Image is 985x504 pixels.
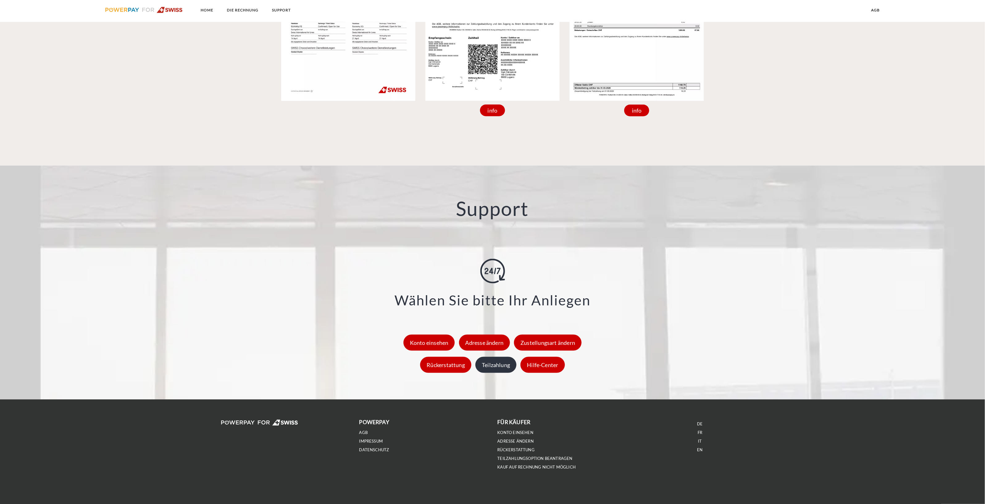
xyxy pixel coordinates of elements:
img: logo-swiss.svg [105,7,183,13]
a: EN [697,447,703,452]
div: Adresse ändern [459,335,510,351]
a: agb [866,5,885,16]
a: Teilzahlung [474,361,518,368]
div: Konto einsehen [403,335,455,351]
div: Teilzahlung [475,357,516,373]
a: Kauf auf Rechnung nicht möglich [498,465,576,470]
a: SUPPORT [267,5,296,16]
img: online-shopping.svg [480,259,505,283]
div: Hilfe-Center [520,357,565,373]
h3: Wählen Sie bitte Ihr Anliegen [57,293,928,307]
a: DE [697,421,703,427]
a: DIE RECHNUNG [222,5,264,16]
img: logo-swiss-white.svg [221,419,298,426]
b: FÜR KÄUFER [498,419,531,425]
div: Rückerstattung [420,357,471,373]
h2: Support [49,196,936,221]
a: Rückerstattung [498,447,535,452]
a: agb [359,430,368,435]
a: Rückerstattung [419,361,473,368]
a: Home [195,5,219,16]
div: info [624,105,649,116]
a: Teilzahlungsoption beantragen [498,456,573,461]
a: Adresse ändern [457,339,512,346]
a: IT [698,439,702,444]
a: Zustellungsart ändern [512,339,583,346]
a: FR [698,430,702,435]
a: Adresse ändern [498,439,534,444]
a: Hilfe-Center [519,361,566,368]
a: DATENSCHUTZ [359,447,389,452]
b: POWERPAY [359,419,389,425]
a: IMPRESSUM [359,439,383,444]
div: Zustellungsart ändern [514,335,582,351]
div: info [480,105,505,116]
a: Konto einsehen [498,430,534,435]
a: Konto einsehen [402,339,457,346]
